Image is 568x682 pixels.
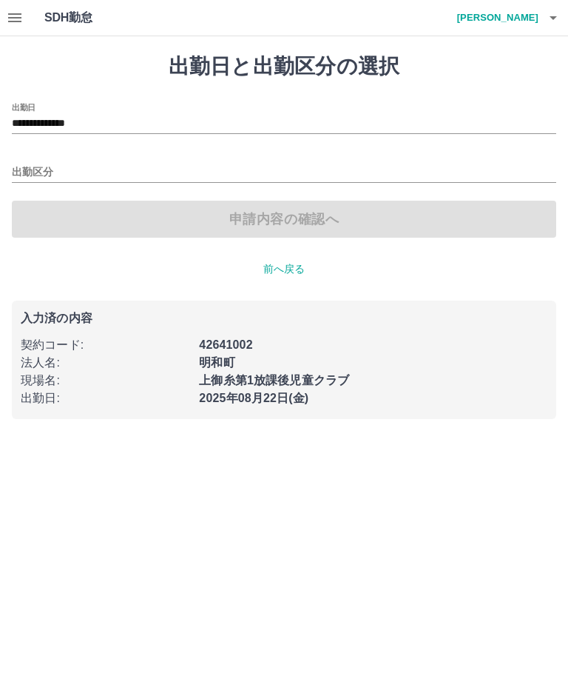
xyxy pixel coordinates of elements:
[199,392,308,404] b: 2025年08月22日(金)
[21,390,190,407] p: 出勤日 :
[12,54,556,79] h1: 出勤日と出勤区分の選択
[199,374,349,387] b: 上御糸第1放課後児童クラブ
[199,356,234,369] b: 明和町
[21,372,190,390] p: 現場名 :
[21,312,547,324] p: 入力済の内容
[21,354,190,372] p: 法人名 :
[12,101,35,113] label: 出勤日
[12,261,556,277] p: 前へ戻る
[199,338,252,351] b: 42641002
[21,336,190,354] p: 契約コード :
